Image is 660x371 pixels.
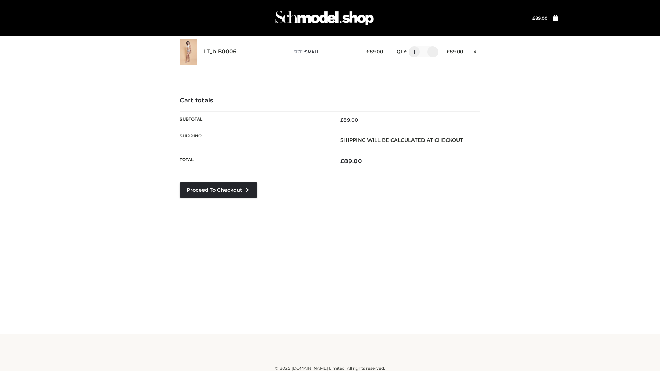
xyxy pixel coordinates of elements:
[447,49,450,54] span: £
[180,97,480,104] h4: Cart totals
[340,158,362,165] bdi: 89.00
[305,49,319,54] span: SMALL
[273,4,376,32] img: Schmodel Admin 964
[294,49,356,55] p: size :
[180,128,330,152] th: Shipping:
[470,46,480,55] a: Remove this item
[180,152,330,170] th: Total
[532,15,547,21] bdi: 89.00
[366,49,383,54] bdi: 89.00
[180,182,257,198] a: Proceed to Checkout
[447,49,463,54] bdi: 89.00
[180,111,330,128] th: Subtotal
[340,137,463,143] strong: Shipping will be calculated at checkout
[340,117,343,123] span: £
[390,46,436,57] div: QTY:
[532,15,547,21] a: £89.00
[532,15,535,21] span: £
[366,49,370,54] span: £
[340,117,358,123] bdi: 89.00
[180,39,197,65] img: LT_b-B0006 - SMALL
[204,48,237,55] a: LT_b-B0006
[340,158,344,165] span: £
